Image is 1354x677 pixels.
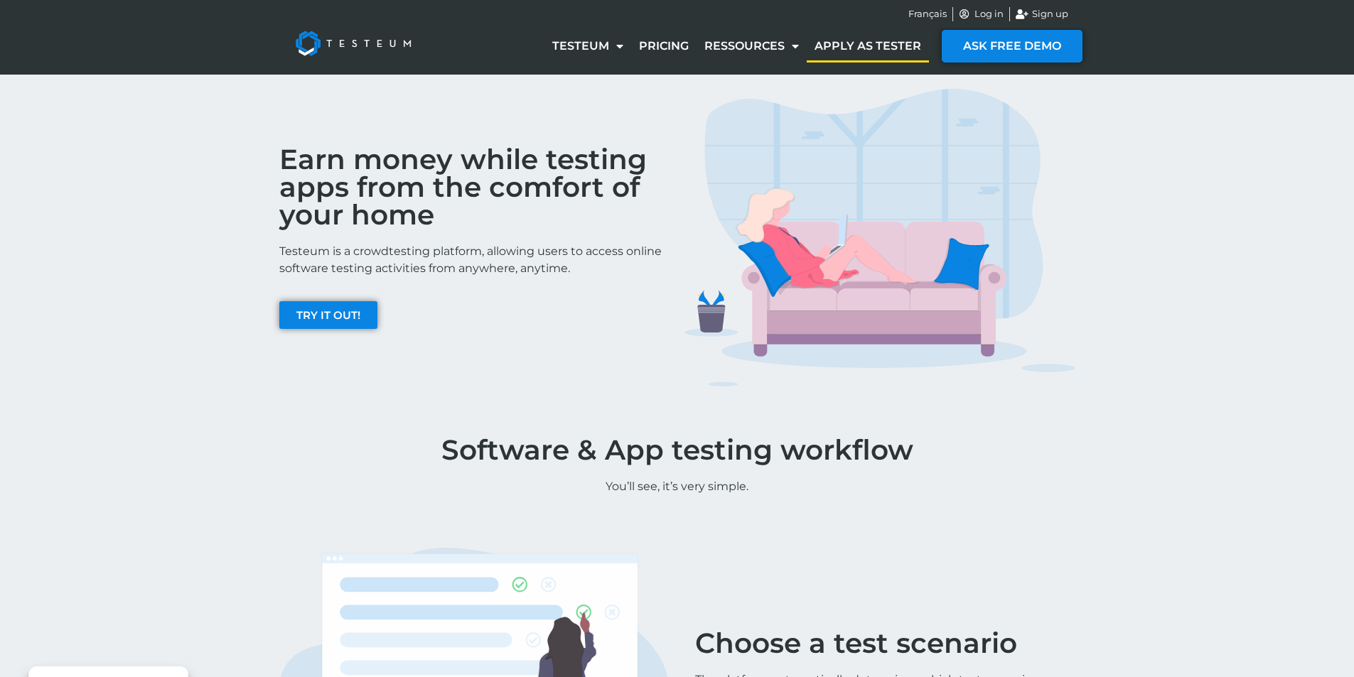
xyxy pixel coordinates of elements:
a: ASK FREE DEMO [942,30,1082,63]
a: Ressources [697,30,807,63]
span: Log in [971,7,1004,21]
span: Sign up [1028,7,1068,21]
h2: Earn money while testing apps from the comfort of your home [279,146,670,229]
img: Testeum Logo - Application crowdtesting platform [279,15,427,72]
p: You’ll see, it’s very simple. [272,478,1082,495]
a: Apply as tester [807,30,929,63]
a: Français [908,7,947,21]
a: Sign up [1016,7,1068,21]
a: Testeum [544,30,631,63]
a: Pricing [631,30,697,63]
h2: Choose a test scenario [695,629,1041,657]
a: Log in [959,7,1004,21]
p: Testeum is a crowdtesting platform, allowing users to access online software testing activities f... [279,243,670,277]
span: TRY IT OUT! [296,310,360,320]
span: ASK FREE DEMO [963,40,1061,52]
img: TESTERS IMG 1 [684,89,1075,387]
nav: Menu [544,30,929,63]
h1: Software & App testing workflow [272,436,1082,464]
a: TRY IT OUT! [279,301,377,329]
